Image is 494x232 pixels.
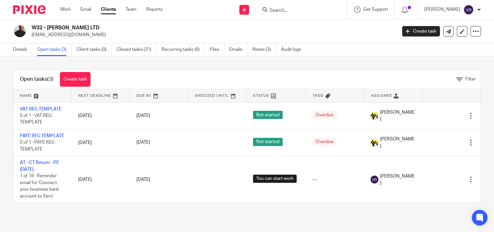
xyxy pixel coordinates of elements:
[229,43,247,56] a: Emails
[13,43,32,56] a: Details
[77,43,112,56] a: Client tasks (0)
[117,43,157,56] a: Closed tasks (31)
[253,111,283,119] span: Not started
[20,107,62,111] a: VAT REG TEMPLATE
[210,43,224,56] a: Files
[269,8,328,14] input: Search
[101,6,116,13] a: Clients
[72,156,130,203] td: [DATE]
[253,94,269,97] span: Status
[136,140,150,145] span: [DATE]
[32,32,392,38] p: [EMAIL_ADDRESS][DOMAIN_NAME]
[136,113,150,118] span: [DATE]
[380,173,416,186] span: [PERSON_NAME]
[312,111,337,119] span: Overdue
[136,177,150,182] span: [DATE]
[32,24,320,31] h2: W32 - [PERSON_NAME] LTD
[20,134,64,138] a: PAYE REG TEMPLATE
[195,94,229,97] span: Snoozed Until
[126,6,136,13] a: Team
[47,77,53,82] span: (3)
[13,5,46,14] img: Pixie
[371,139,378,147] img: Carine-Starbridge.jpg
[281,43,306,56] a: Audit logs
[20,113,52,125] span: 0 of 1 · VAT REG TEMPLATE
[371,112,378,120] img: Carine-Starbridge.jpg
[80,6,91,13] a: Email
[20,140,55,152] span: 0 of 1 · PAYE REG TEMPLATE
[60,72,91,87] a: Create task
[465,77,476,81] span: Filter
[312,138,337,146] span: Overdue
[380,109,416,123] span: [PERSON_NAME]
[20,174,59,198] span: 1 of 16 · Reminder email for 'Connect your business bank account to Xero'
[252,43,276,56] a: Notes (3)
[20,160,59,171] a: AT - CT Return - PE [DATE]
[60,6,71,13] a: Work
[380,136,416,149] span: [PERSON_NAME]
[313,94,324,97] span: Tags
[363,7,388,12] span: Get Support
[253,175,297,183] span: You can start work
[402,26,440,36] a: Create task
[13,24,27,38] img: Jonathan%20Wright%20(Livingstone).jpg
[72,129,130,156] td: [DATE]
[253,138,283,146] span: Not started
[312,176,358,183] div: ---
[162,43,205,56] a: Recurring tasks (6)
[20,76,53,83] h1: Open tasks
[424,6,460,13] p: [PERSON_NAME]
[37,43,72,56] a: Open tasks (3)
[72,102,130,129] td: [DATE]
[371,176,378,183] img: svg%3E
[463,5,474,15] img: svg%3E
[146,6,162,13] a: Reports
